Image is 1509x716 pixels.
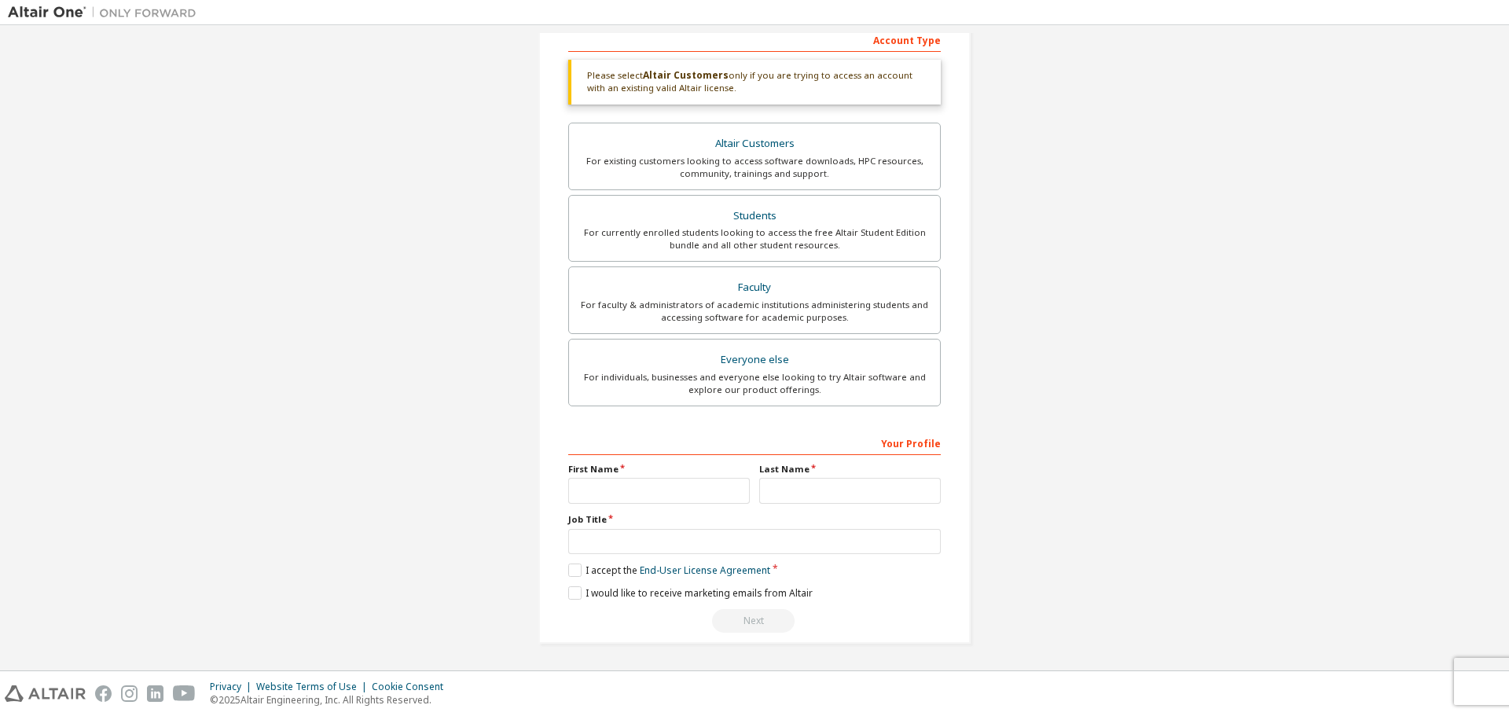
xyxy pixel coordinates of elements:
[568,564,770,577] label: I accept the
[372,681,453,693] div: Cookie Consent
[759,463,941,475] label: Last Name
[8,5,204,20] img: Altair One
[147,685,163,702] img: linkedin.svg
[568,513,941,526] label: Job Title
[578,155,931,180] div: For existing customers looking to access software downloads, HPC resources, community, trainings ...
[643,68,729,82] b: Altair Customers
[578,371,931,396] div: For individuals, businesses and everyone else looking to try Altair software and explore our prod...
[578,349,931,371] div: Everyone else
[578,226,931,252] div: For currently enrolled students looking to access the free Altair Student Edition bundle and all ...
[578,277,931,299] div: Faculty
[173,685,196,702] img: youtube.svg
[121,685,138,702] img: instagram.svg
[568,463,750,475] label: First Name
[578,133,931,155] div: Altair Customers
[256,681,372,693] div: Website Terms of Use
[568,27,941,52] div: Account Type
[568,430,941,455] div: Your Profile
[578,299,931,324] div: For faculty & administrators of academic institutions administering students and accessing softwa...
[568,609,941,633] div: Read and acccept EULA to continue
[95,685,112,702] img: facebook.svg
[568,60,941,105] div: Please select only if you are trying to access an account with an existing valid Altair license.
[568,586,813,600] label: I would like to receive marketing emails from Altair
[5,685,86,702] img: altair_logo.svg
[640,564,770,577] a: End-User License Agreement
[210,693,453,707] p: © 2025 Altair Engineering, Inc. All Rights Reserved.
[210,681,256,693] div: Privacy
[578,205,931,227] div: Students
